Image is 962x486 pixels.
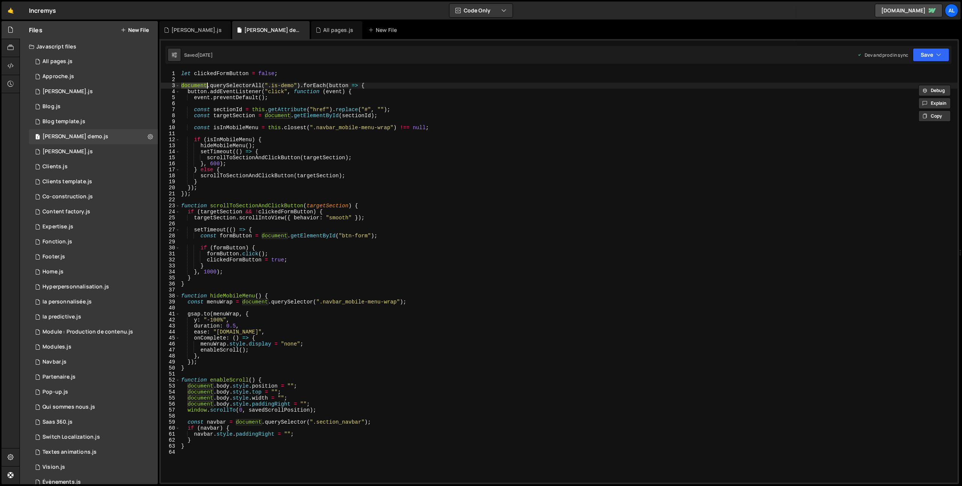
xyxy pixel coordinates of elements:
[29,144,158,159] div: 11346/29473.js
[161,221,180,227] div: 26
[20,39,158,54] div: Javascript files
[29,309,158,325] div: 11346/31324.js
[42,223,73,230] div: Expertise.js
[184,52,213,58] div: Saved
[161,275,180,281] div: 35
[161,167,180,173] div: 17
[161,107,180,113] div: 7
[29,415,158,430] div: 11346/31247.js
[323,26,353,34] div: All pages.js
[161,299,180,305] div: 39
[161,89,180,95] div: 4
[42,299,92,305] div: Ia personnalisée.js
[29,84,158,99] div: 11346/28365.js
[161,437,180,443] div: 62
[161,443,180,449] div: 63
[161,329,180,335] div: 44
[29,26,42,34] h2: Files
[29,204,158,219] div: 11346/30815.js
[161,197,180,203] div: 22
[29,460,158,475] div: 11346/29593.js
[42,269,64,275] div: Home.js
[29,294,158,309] div: 11346/32245.js
[42,254,65,260] div: Footer.js
[161,257,180,263] div: 32
[42,133,108,140] div: [PERSON_NAME] demo.js
[29,279,158,294] div: 11346/30914.js
[161,173,180,179] div: 18
[161,77,180,83] div: 2
[42,58,73,65] div: All pages.js
[29,99,158,114] div: 11346/28358.js
[161,263,180,269] div: 33
[29,219,158,234] div: 11346/31082.js
[161,185,180,191] div: 20
[161,353,180,359] div: 48
[368,26,400,34] div: New File
[29,340,158,355] div: 11346/33006.js
[29,54,158,69] div: 11346/28356.js
[198,52,213,58] div: [DATE]
[161,233,180,239] div: 28
[29,430,158,445] div: 11346/33763.js
[29,249,158,264] div: 11346/29328.js
[161,215,180,221] div: 25
[918,85,951,96] button: Debug
[161,209,180,215] div: 24
[42,148,93,155] div: [PERSON_NAME].js
[161,413,180,419] div: 58
[42,73,74,80] div: Approche.js
[161,227,180,233] div: 27
[42,419,73,426] div: Saas 360.js
[161,311,180,317] div: 41
[42,193,93,200] div: Co-construction.js
[42,404,95,411] div: Qui sommes nous.js
[42,208,90,215] div: Content factory.js
[161,143,180,149] div: 13
[161,347,180,353] div: 47
[161,179,180,185] div: 19
[42,103,61,110] div: Blog.js
[161,245,180,251] div: 30
[161,449,180,455] div: 64
[161,287,180,293] div: 37
[161,269,180,275] div: 34
[42,464,65,471] div: Vision.js
[42,238,72,245] div: Fonction.js
[161,389,180,395] div: 54
[161,83,180,89] div: 3
[244,26,301,34] div: [PERSON_NAME] demo.js
[42,314,81,320] div: Ia predictive.js
[161,137,180,143] div: 12
[171,26,222,34] div: [PERSON_NAME].js
[913,48,949,62] button: Save
[29,355,158,370] div: 11346/29326.js
[42,374,76,380] div: Partenaire.js
[29,400,158,415] div: 11346/29653.js
[161,341,180,347] div: 46
[161,251,180,257] div: 31
[29,129,158,144] div: 11346/33606.js
[449,4,513,17] button: Code Only
[161,125,180,131] div: 10
[161,395,180,401] div: 55
[42,329,133,335] div: Module : Production de contenu.js
[42,118,85,125] div: Blog template.js
[161,425,180,431] div: 60
[161,323,180,329] div: 43
[161,407,180,413] div: 57
[161,317,180,323] div: 42
[161,431,180,437] div: 61
[29,69,158,84] div: 11346/33361.js
[161,281,180,287] div: 36
[161,155,180,161] div: 15
[42,389,68,395] div: Pop-up.js
[42,163,68,170] div: Clients.js
[161,371,180,377] div: 51
[42,88,93,95] div: [PERSON_NAME].js
[29,370,158,385] div: 11346/29917.js
[161,149,180,155] div: 14
[42,359,67,365] div: Navbar.js
[42,434,100,441] div: Switch Localization.js
[29,114,158,129] div: 11346/28359.js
